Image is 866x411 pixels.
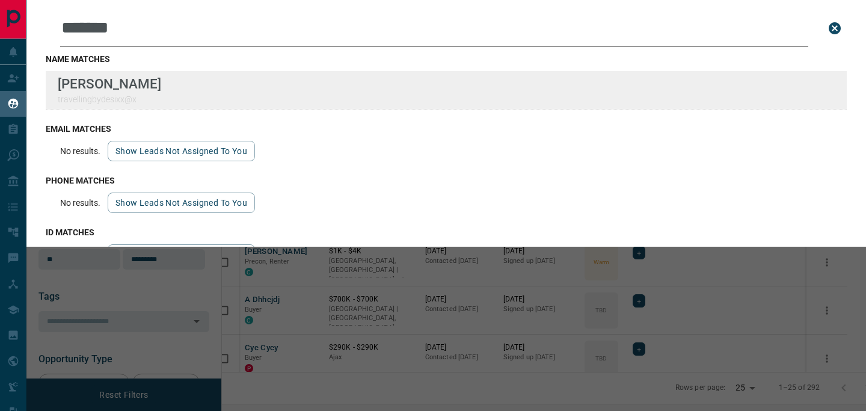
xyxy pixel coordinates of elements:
h3: phone matches [46,176,847,185]
button: show leads not assigned to you [108,141,255,161]
p: No results. [60,198,100,208]
h3: id matches [46,227,847,237]
p: No results. [60,146,100,156]
h3: name matches [46,54,847,64]
button: close search bar [823,16,847,40]
p: [PERSON_NAME] [58,76,161,91]
h3: email matches [46,124,847,134]
button: show leads not assigned to you [108,244,255,265]
p: travellingbydesixx@x [58,94,161,104]
button: show leads not assigned to you [108,193,255,213]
